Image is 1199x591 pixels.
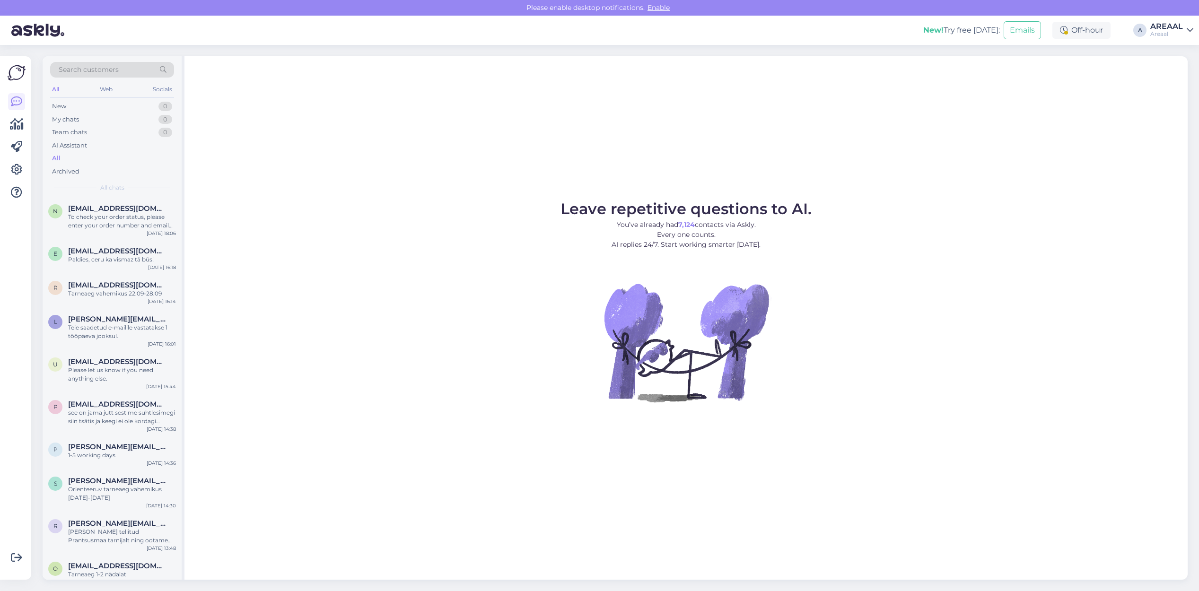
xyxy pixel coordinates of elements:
div: Teie saadetud e-mailile vastatakse 1 tööpäeva jooksul. [68,323,176,340]
div: All [50,83,61,96]
div: see on jama jutt sest me suhtlesimegi siin tsätis ja keegi ei ole kordagi kirjutanud, et vaja mei... [68,408,176,426]
span: stanislav.pupkevits@gmail.com [68,477,166,485]
span: e [53,250,57,257]
span: l [54,318,57,325]
span: exit_15@inbox.lv [68,247,166,255]
div: New [52,102,66,111]
span: olega17@inbox.ru [68,562,166,570]
div: [DATE] 14:38 [147,426,176,433]
div: Try free [DATE]: [923,25,1000,36]
span: All chats [100,183,124,192]
div: Please let us know if you need anything else. [68,366,176,383]
span: o [53,565,58,572]
div: All [52,154,61,163]
p: You’ve already had contacts via Askly. Every one counts. AI replies 24/7. Start working smarter [... [560,220,812,250]
span: n [53,208,58,215]
div: AI Assistant [52,141,87,150]
span: pavel.vysotskiy@gmail.com [68,443,166,451]
div: AREAAL [1150,23,1183,30]
div: Areaal [1150,30,1183,38]
div: 0 [158,115,172,124]
span: p [53,403,58,410]
div: [DATE] 16:18 [148,264,176,271]
div: Off-hour [1052,22,1111,39]
div: Tarneaeg vahemikus 22.09-28.09 [68,289,176,298]
span: U [53,361,58,368]
span: rene.randlane@gmail.com [68,519,166,528]
div: Tarneaeg 1-2 nädalat [68,570,176,579]
div: [DATE] 13:48 [147,545,176,552]
span: r [53,522,58,530]
img: No Chat active [601,257,771,427]
div: [DATE] 13:48 [147,579,176,586]
b: New! [923,26,944,35]
div: Web [98,83,114,96]
span: renekaseste@hotmail.com [68,281,166,289]
div: 0 [158,128,172,137]
div: 1-5 working days [68,451,176,460]
div: [DATE] 16:14 [148,298,176,305]
div: [PERSON_NAME] tellitud Prantsusmaa tarnijalt ning ootame jõudmist. Orienteeruv tarneaeg antud mud... [68,528,176,545]
div: [DATE] 14:30 [146,502,176,509]
span: s [54,480,57,487]
div: [DATE] 15:44 [146,383,176,390]
span: paigaldus4you@gmail.com [68,400,166,408]
span: Leave repetitive questions to AI. [560,200,812,218]
button: Emails [1004,21,1041,39]
div: [DATE] 14:36 [147,460,176,467]
div: 0 [158,102,172,111]
div: Team chats [52,128,87,137]
div: Paldies, ceru ka vismaz tā būs! [68,255,176,264]
span: nastjuxa789@gmail.com [68,204,166,213]
a: AREAALAreaal [1150,23,1193,38]
span: r [53,284,58,291]
div: Archived [52,167,79,176]
div: To check your order status, please enter your order number and email here: - [URL][DOMAIN_NAME] -... [68,213,176,230]
div: My chats [52,115,79,124]
b: 7,124 [678,220,695,229]
div: [DATE] 16:01 [148,340,176,348]
div: Orienteeruv tarneaeg vahemikus [DATE]-[DATE] [68,485,176,502]
span: Ulyanichav@gmail.com [68,357,166,366]
span: p [53,446,58,453]
span: Search customers [59,65,119,75]
div: A [1133,24,1146,37]
img: Askly Logo [8,64,26,82]
div: [DATE] 18:06 [147,230,176,237]
span: laura.kane462@gmail.com [68,315,166,323]
div: Socials [151,83,174,96]
span: Enable [645,3,673,12]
